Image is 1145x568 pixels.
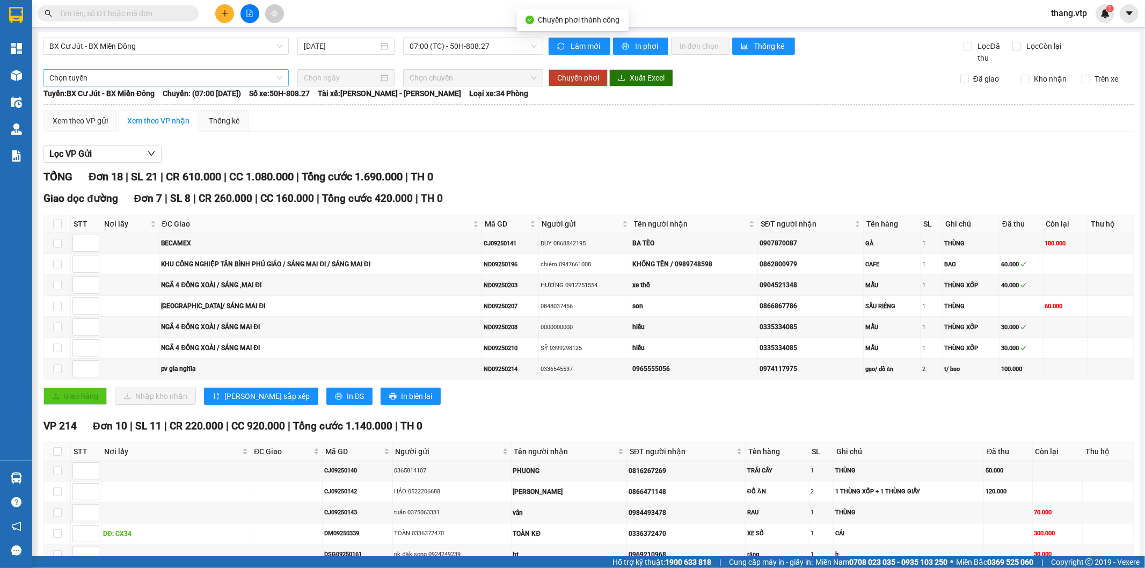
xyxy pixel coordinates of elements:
div: 100.000 [1045,239,1086,248]
div: 40.000 [1001,281,1041,290]
span: SL 11 [135,420,162,432]
span: TH 0 [421,192,443,205]
span: | [719,556,721,568]
span: CR 610.000 [166,170,221,183]
div: hiếu [633,343,756,353]
img: warehouse-icon [11,472,22,484]
th: Còn lại [1044,215,1088,233]
div: THÙNG [835,508,982,517]
div: Thống kê [209,115,239,127]
button: printerIn DS [326,388,373,405]
button: bar-chartThống kê [732,38,795,55]
span: [PERSON_NAME] sắp xếp [224,390,310,402]
span: Làm mới [571,40,602,52]
span: Tên người nhận [634,218,747,230]
div: son [633,301,756,311]
span: TỔNG [43,170,72,183]
div: MẪU [865,323,918,332]
div: CJ09250143 [324,508,391,517]
div: ND09250196 [484,260,537,269]
input: 12/09/2025 [304,40,378,52]
th: Thu hộ [1088,215,1134,233]
div: 30.000 [1001,344,1041,353]
div: 1 [922,281,940,290]
div: 60.000 [1045,302,1086,311]
th: Đã thu [984,443,1032,461]
div: xe thồ [633,280,756,290]
div: răng [747,550,807,559]
div: THÙNG XỐP [944,281,997,290]
span: | [224,170,227,183]
span: Tổng cước 420.000 [322,192,413,205]
td: hiếu [631,317,758,338]
div: bt [513,550,625,560]
th: STT [71,443,101,461]
span: Mã GD [485,218,528,230]
div: Xem theo VP nhận [127,115,189,127]
span: Lọc Còn lại [1023,40,1063,52]
div: 120.000 [986,487,1030,496]
div: SẦU RIÊNG [865,302,918,311]
div: 0969210968 [629,550,743,560]
div: 0862800979 [760,259,862,270]
div: Xem theo VP gửi [53,115,108,127]
span: Chuyến: (07:00 [DATE]) [163,88,241,99]
div: SỸ 0399298125 [541,344,629,353]
strong: 0708 023 035 - 0935 103 250 [849,558,947,566]
div: CAFE [865,260,918,269]
div: 0336372470 [629,529,743,539]
img: dashboard-icon [11,43,22,54]
span: printer [622,42,631,51]
span: Mã GD [325,446,382,457]
div: ND09250210 [484,344,537,353]
td: TOÀN KĐ [512,523,627,544]
span: CC 1.080.000 [229,170,294,183]
div: 0336545537 [541,365,629,374]
td: CJ09250143 [323,503,393,523]
span: Miền Bắc [956,556,1033,568]
div: NGÃ 4 ĐỒNG XOÀI / SÁNG ,MAI ĐI [161,280,480,290]
div: 300.000 [1034,529,1081,538]
div: RAU [747,508,807,517]
img: warehouse-icon [11,70,22,81]
span: | [405,170,408,183]
div: 60.000 [1001,260,1041,269]
span: In phơi [635,40,660,52]
span: CC 160.000 [260,192,314,205]
button: printerIn phơi [613,38,668,55]
span: printer [335,392,342,401]
span: Tổng cước 1.140.000 [293,420,392,432]
input: Tìm tên, số ĐT hoặc mã đơn [59,8,186,19]
div: h [835,550,982,559]
div: MẪU [865,344,918,353]
td: ND09250196 [482,254,539,275]
div: THÙNG [944,239,997,248]
div: XE SỐ [747,529,807,538]
td: ND09250203 [482,275,539,296]
td: ND09250208 [482,317,539,338]
div: HẢO 0522206688 [395,487,509,496]
div: CÁI [835,529,982,538]
div: 0866471148 [629,487,743,497]
div: DĐ: CX34 [103,529,249,539]
span: Chọn tuyến [49,70,282,86]
div: [PERSON_NAME] [513,487,625,497]
span: plus [221,10,229,17]
button: syncLàm mới [549,38,610,55]
span: 1 [1108,5,1112,12]
span: Thống kê [754,40,786,52]
span: Trên xe [1090,73,1122,85]
th: Ghi chú [834,443,984,461]
td: 0336372470 [627,523,746,544]
div: HƯƠNG 0912251554 [541,281,629,290]
button: printerIn biên lai [381,388,441,405]
div: [GEOGRAPHIC_DATA]/ SÁNG MAI ĐI [161,301,480,311]
input: Chọn ngày [304,72,378,84]
b: Tuyến: BX Cư Jút - BX Miền Đông [43,89,155,98]
span: | [255,192,258,205]
td: CJ09250141 [482,233,539,254]
img: warehouse-icon [11,123,22,135]
span: Hỗ trợ kỹ thuật: [612,556,711,568]
span: Tài xế: [PERSON_NAME] - [PERSON_NAME] [318,88,461,99]
span: copyright [1085,558,1093,566]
